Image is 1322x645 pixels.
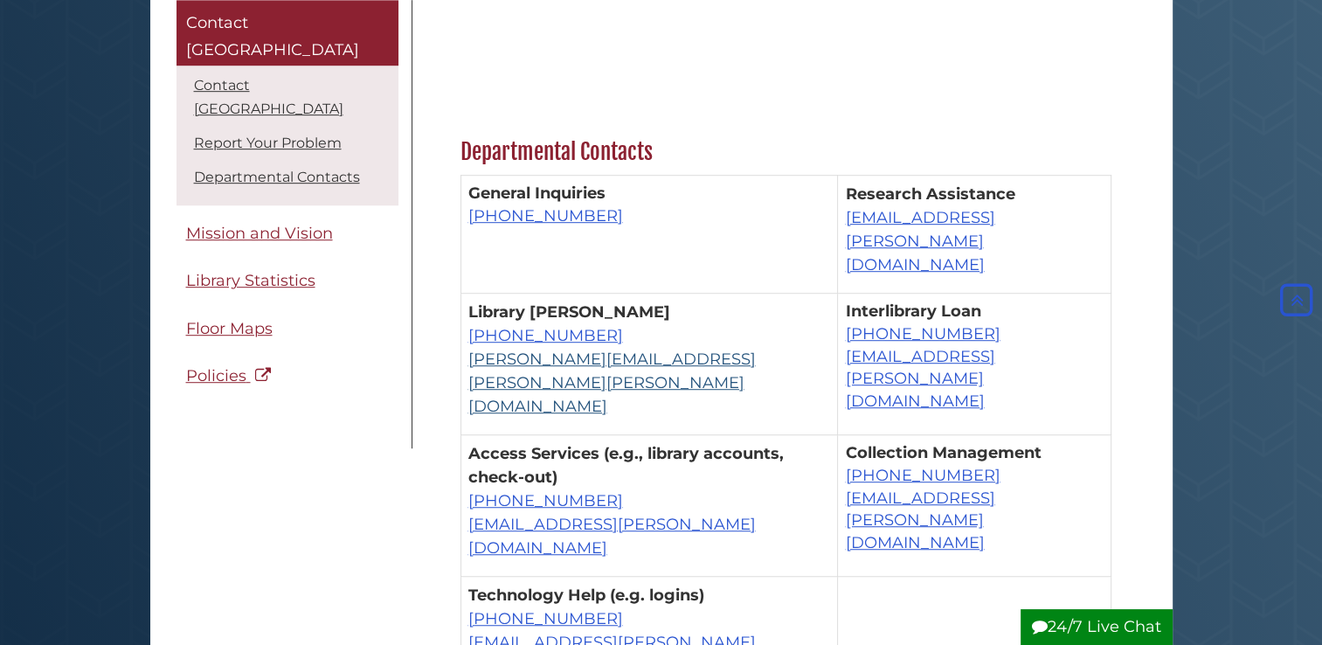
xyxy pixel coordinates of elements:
a: Floor Maps [176,309,398,349]
b: Access Services (e.g., library accounts, check-out) [468,444,784,487]
strong: Interlibrary Loan [845,302,980,321]
a: [PHONE_NUMBER] [468,326,623,345]
strong: Technology Help (e.g. logins) [468,586,704,605]
strong: Collection Management [845,443,1041,462]
a: Mission and Vision [176,214,398,253]
a: [PHONE_NUMBER] [468,609,623,628]
a: Library Statistics [176,262,398,302]
a: [EMAIL_ADDRESS][PERSON_NAME][DOMAIN_NAME] [845,208,994,274]
a: [EMAIL_ADDRESS][PERSON_NAME][DOMAIN_NAME] [468,515,756,558]
span: Mission and Vision [186,224,333,243]
a: Departmental Contacts [194,169,360,185]
b: Library [PERSON_NAME] [468,302,670,322]
a: [PHONE_NUMBER] [845,466,1000,485]
span: Floor Maps [186,319,273,338]
button: 24/7 Live Chat [1021,609,1173,645]
a: Policies [176,357,398,397]
span: Policies [186,367,246,386]
strong: General Inquiries [468,184,606,203]
a: Report Your Problem [194,135,342,151]
a: [EMAIL_ADDRESS][PERSON_NAME][DOMAIN_NAME] [845,489,994,552]
a: [EMAIL_ADDRESS][PERSON_NAME][DOMAIN_NAME] [845,347,994,411]
b: Research Assistance [845,184,1014,204]
a: [PHONE_NUMBER] [468,206,623,225]
a: [PERSON_NAME][EMAIL_ADDRESS][PERSON_NAME][PERSON_NAME][DOMAIN_NAME] [468,350,756,416]
span: Library Statistics [186,272,315,291]
a: Back to Top [1276,291,1318,310]
h2: Departmental Contacts [452,138,1120,166]
span: Contact [GEOGRAPHIC_DATA] [186,13,359,60]
a: [PHONE_NUMBER] [468,491,623,510]
a: [PHONE_NUMBER] [845,324,1000,343]
a: Contact [GEOGRAPHIC_DATA] [194,77,343,117]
